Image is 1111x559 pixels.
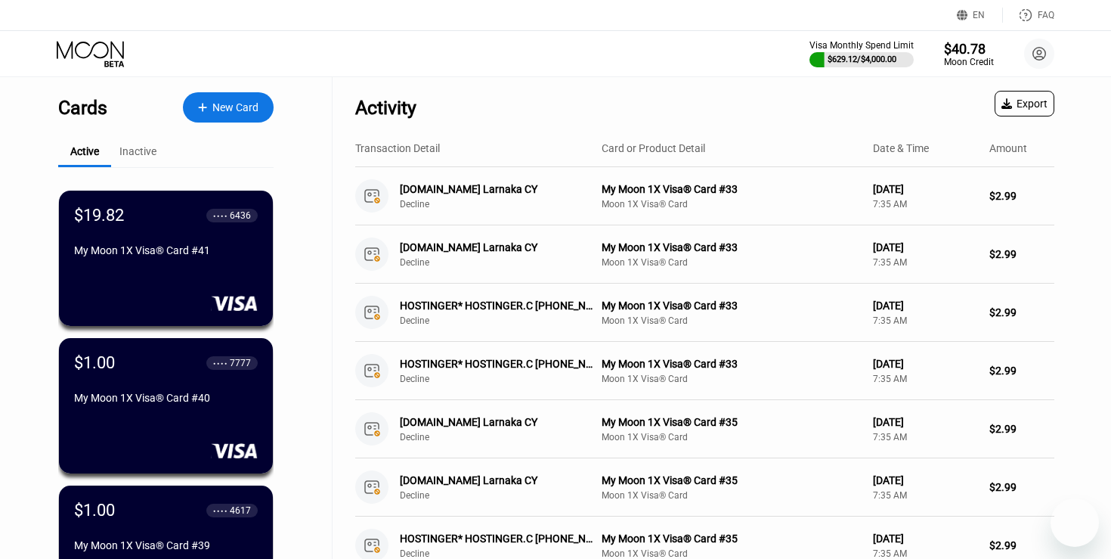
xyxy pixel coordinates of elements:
[400,374,611,384] div: Decline
[213,508,227,513] div: ● ● ● ●
[828,54,896,64] div: $629.12 / $4,000.00
[400,416,596,428] div: [DOMAIN_NAME] Larnaka CY
[70,145,99,157] div: Active
[602,300,862,312] div: My Moon 1X Visa® Card #33
[355,284,1054,342] div: HOSTINGER* HOSTINGER.C [PHONE_NUMBER] CYDeclineMy Moon 1X Visa® Card #33Moon 1X Visa® Card[DATE]7...
[74,501,115,520] div: $1.00
[602,358,862,370] div: My Moon 1X Visa® Card #33
[809,40,914,67] div: Visa Monthly Spend Limit$629.12/$4,000.00
[355,342,1054,400] div: HOSTINGER* HOSTINGER.C [PHONE_NUMBER] CYDeclineMy Moon 1X Visa® Card #33Moon 1X Visa® Card[DATE]7...
[355,167,1054,225] div: [DOMAIN_NAME] Larnaka CYDeclineMy Moon 1X Visa® Card #33Moon 1X Visa® Card[DATE]7:35 AM$2.99
[944,41,994,57] div: $40.78
[995,91,1054,116] div: Export
[989,423,1054,435] div: $2.99
[59,191,273,326] div: $19.82● ● ● ●6436My Moon 1X Visa® Card #41
[74,353,115,372] div: $1.00
[873,548,977,559] div: 7:35 AM
[873,315,977,326] div: 7:35 AM
[400,490,611,501] div: Decline
[602,432,862,443] div: Moon 1X Visa® Card
[1003,8,1054,23] div: FAQ
[973,10,985,20] div: EN
[873,358,977,370] div: [DATE]
[74,206,124,225] div: $19.82
[873,300,977,312] div: [DATE]
[989,248,1054,260] div: $2.99
[873,142,929,154] div: Date & Time
[355,225,1054,284] div: [DOMAIN_NAME] Larnaka CYDeclineMy Moon 1X Visa® Card #33Moon 1X Visa® Card[DATE]7:35 AM$2.99
[944,41,994,67] div: $40.78Moon Credit
[119,145,156,157] div: Inactive
[400,432,611,443] div: Decline
[183,92,274,123] div: New Card
[58,97,107,119] div: Cards
[989,481,1054,493] div: $2.99
[873,474,977,486] div: [DATE]
[989,539,1054,551] div: $2.99
[873,416,977,428] div: [DATE]
[400,199,611,210] div: Decline
[1038,10,1054,20] div: FAQ
[602,533,862,545] div: My Moon 1X Visa® Card #35
[355,400,1054,458] div: [DOMAIN_NAME] Larnaka CYDeclineMy Moon 1X Visa® Card #35Moon 1X Visa® Card[DATE]7:35 AM$2.99
[602,374,862,384] div: Moon 1X Visa® Card
[400,241,596,253] div: [DOMAIN_NAME] Larnaka CY
[602,416,862,428] div: My Moon 1X Visa® Card #35
[400,358,596,370] div: HOSTINGER* HOSTINGER.C [PHONE_NUMBER] CY
[74,244,258,256] div: My Moon 1X Visa® Card #41
[873,241,977,253] div: [DATE]
[602,474,862,486] div: My Moon 1X Visa® Card #35
[957,8,1003,23] div: EN
[213,213,227,218] div: ● ● ● ●
[989,365,1054,377] div: $2.99
[602,548,862,559] div: Moon 1X Visa® Card
[230,210,251,221] div: 6436
[400,548,611,559] div: Decline
[602,241,862,253] div: My Moon 1X Visa® Card #33
[873,432,977,443] div: 7:35 AM
[355,97,416,119] div: Activity
[602,490,862,501] div: Moon 1X Visa® Card
[213,361,227,365] div: ● ● ● ●
[230,358,251,368] div: 7777
[809,40,914,51] div: Visa Monthly Spend Limit
[400,183,596,195] div: [DOMAIN_NAME] Larnaka CY
[1001,98,1048,110] div: Export
[400,474,596,486] div: [DOMAIN_NAME] Larnaka CY
[602,199,862,210] div: Moon 1X Visa® Card
[1051,498,1099,547] iframe: Button to launch messaging window
[74,539,258,551] div: My Moon 1X Visa® Card #39
[873,199,977,210] div: 7:35 AM
[873,183,977,195] div: [DATE]
[602,315,862,326] div: Moon 1X Visa® Card
[355,458,1054,517] div: [DOMAIN_NAME] Larnaka CYDeclineMy Moon 1X Visa® Card #35Moon 1X Visa® Card[DATE]7:35 AM$2.99
[602,142,705,154] div: Card or Product Detail
[400,315,611,326] div: Decline
[944,57,994,67] div: Moon Credit
[873,533,977,545] div: [DATE]
[212,101,258,114] div: New Card
[602,183,862,195] div: My Moon 1X Visa® Card #33
[74,392,258,404] div: My Moon 1X Visa® Card #40
[989,190,1054,202] div: $2.99
[989,142,1027,154] div: Amount
[59,338,273,474] div: $1.00● ● ● ●7777My Moon 1X Visa® Card #40
[400,257,611,268] div: Decline
[230,505,251,516] div: 4617
[355,142,440,154] div: Transaction Detail
[873,374,977,384] div: 7:35 AM
[873,257,977,268] div: 7:35 AM
[400,300,596,312] div: HOSTINGER* HOSTINGER.C [PHONE_NUMBER] CY
[602,257,862,268] div: Moon 1X Visa® Card
[400,533,596,545] div: HOSTINGER* HOSTINGER.C [PHONE_NUMBER] CY
[989,306,1054,318] div: $2.99
[873,490,977,501] div: 7:35 AM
